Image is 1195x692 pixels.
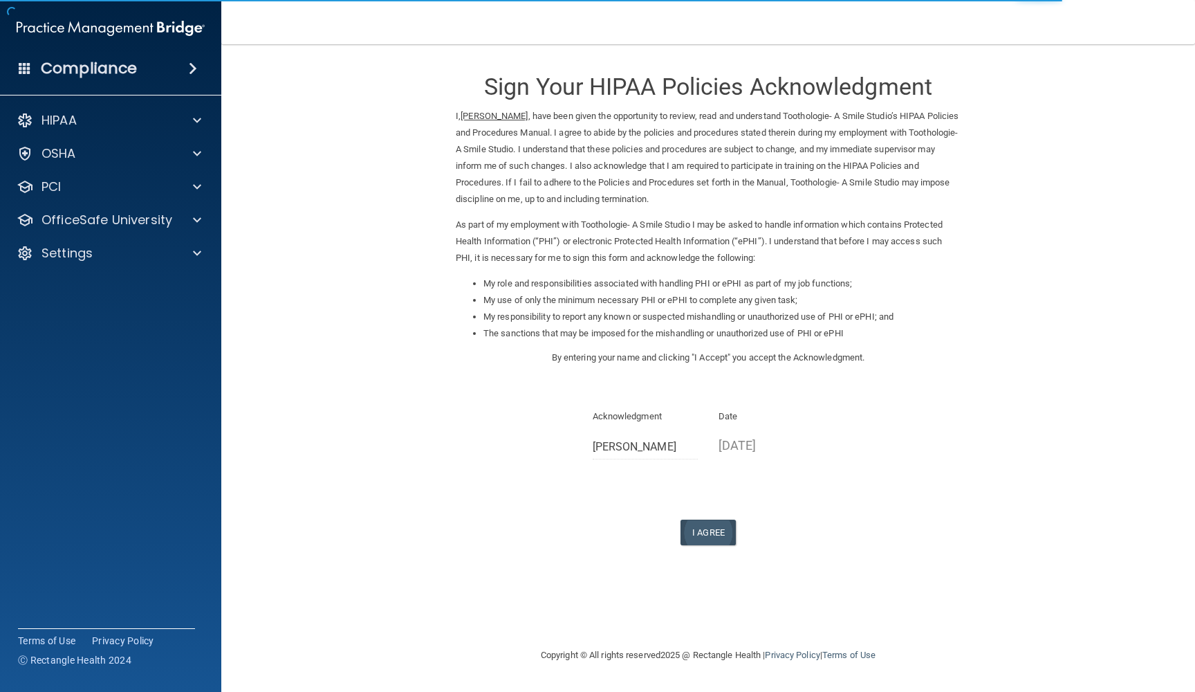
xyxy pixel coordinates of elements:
[719,434,824,457] p: [DATE]
[17,179,201,195] a: PCI
[822,650,876,660] a: Terms of Use
[456,633,961,677] div: Copyright © All rights reserved 2025 @ Rectangle Health | |
[483,292,961,309] li: My use of only the minimum necessary PHI or ePHI to complete any given task;
[17,212,201,228] a: OfficeSafe University
[593,434,698,459] input: Full Name
[18,653,131,667] span: Ⓒ Rectangle Health 2024
[17,145,201,162] a: OSHA
[456,217,961,266] p: As part of my employment with Toothologie- A Smile Studio I may be asked to handle information wh...
[17,112,201,129] a: HIPAA
[41,145,76,162] p: OSHA
[41,112,77,129] p: HIPAA
[41,245,93,262] p: Settings
[456,74,961,100] h3: Sign Your HIPAA Policies Acknowledgment
[680,520,736,545] button: I Agree
[593,408,698,425] p: Acknowledgment
[41,179,61,195] p: PCI
[765,650,819,660] a: Privacy Policy
[719,408,824,425] p: Date
[456,108,961,208] p: I, , have been given the opportunity to review, read and understand Toothologie- A Smile Studio’s...
[41,212,172,228] p: OfficeSafe University
[483,309,961,325] li: My responsibility to report any known or suspected mishandling or unauthorized use of PHI or ePHI...
[461,111,528,121] ins: [PERSON_NAME]
[92,634,154,648] a: Privacy Policy
[17,15,205,42] img: PMB logo
[456,349,961,366] p: By entering your name and clicking "I Accept" you accept the Acknowledgment.
[17,245,201,262] a: Settings
[483,325,961,342] li: The sanctions that may be imposed for the mishandling or unauthorized use of PHI or ePHI
[483,275,961,292] li: My role and responsibilities associated with handling PHI or ePHI as part of my job functions;
[18,634,75,648] a: Terms of Use
[41,59,137,78] h4: Compliance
